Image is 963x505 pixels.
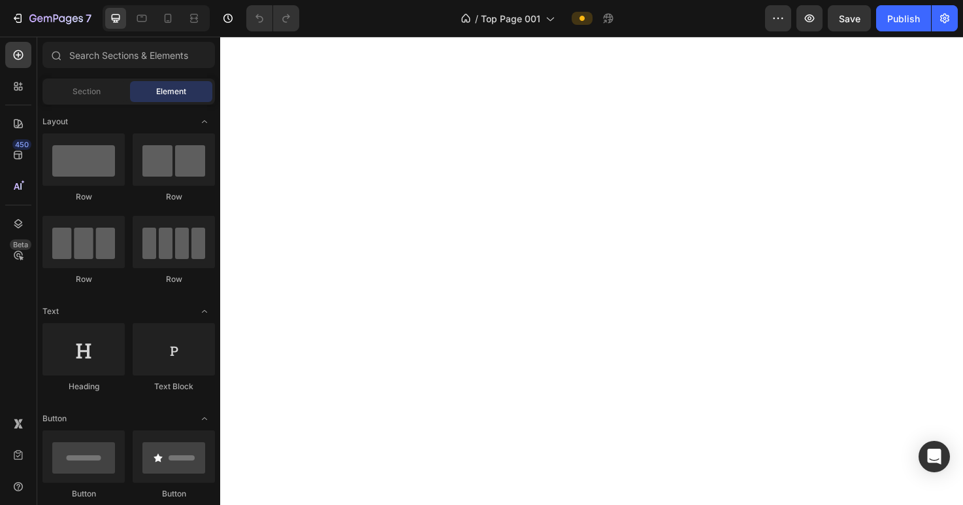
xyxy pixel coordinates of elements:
[42,305,59,317] span: Text
[42,381,125,392] div: Heading
[73,86,101,97] span: Section
[839,13,860,24] span: Save
[12,139,31,150] div: 450
[10,239,31,250] div: Beta
[194,301,215,322] span: Toggle open
[481,12,540,26] span: Top Page 001
[5,5,97,31] button: 7
[156,86,186,97] span: Element
[133,273,215,285] div: Row
[246,5,299,31] div: Undo/Redo
[133,381,215,392] div: Text Block
[828,5,871,31] button: Save
[919,441,950,472] div: Open Intercom Messenger
[194,408,215,429] span: Toggle open
[42,413,67,425] span: Button
[220,37,963,505] iframe: Design area
[42,191,125,203] div: Row
[876,5,931,31] button: Publish
[42,42,215,68] input: Search Sections & Elements
[475,12,478,26] span: /
[42,273,125,285] div: Row
[42,488,125,500] div: Button
[86,10,91,26] p: 7
[42,116,68,128] span: Layout
[133,191,215,203] div: Row
[194,111,215,132] span: Toggle open
[133,488,215,500] div: Button
[887,12,920,26] div: Publish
